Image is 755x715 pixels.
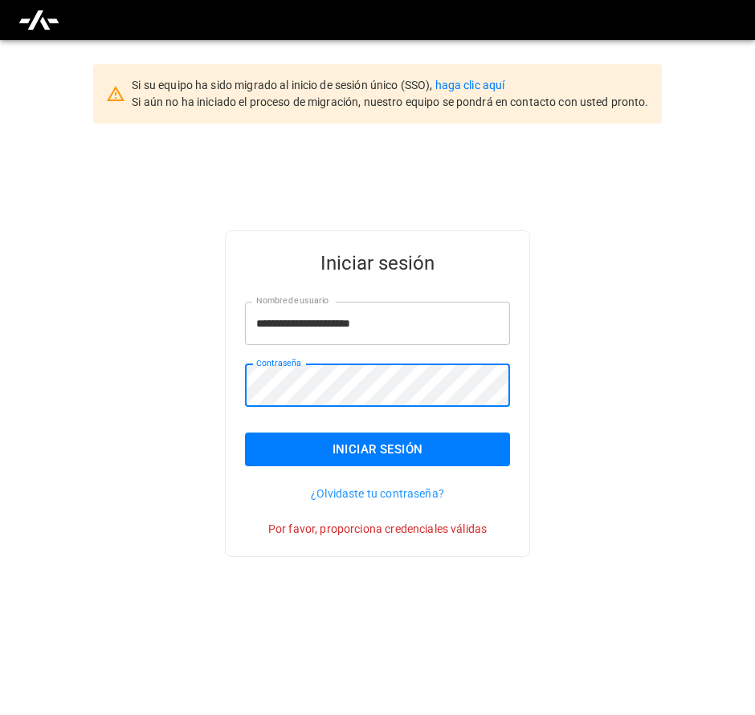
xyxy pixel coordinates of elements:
[435,79,505,91] a: haga clic aquí
[245,521,510,537] p: Por favor, proporciona credenciales válidas
[256,357,301,370] label: Contraseña
[132,95,648,108] span: Si aún no ha iniciado el proceso de migración, nuestro equipo se pondrá en contacto con usted pro...
[245,433,510,466] button: Iniciar sesión
[245,485,510,502] p: ¿Olvidaste tu contraseña?
[18,5,60,35] img: ampcontrol.io logo
[245,250,510,276] h5: Iniciar sesión
[256,295,329,307] label: Nombre de usuario
[132,79,435,91] span: Si su equipo ha sido migrado al inicio de sesión único (SSO),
